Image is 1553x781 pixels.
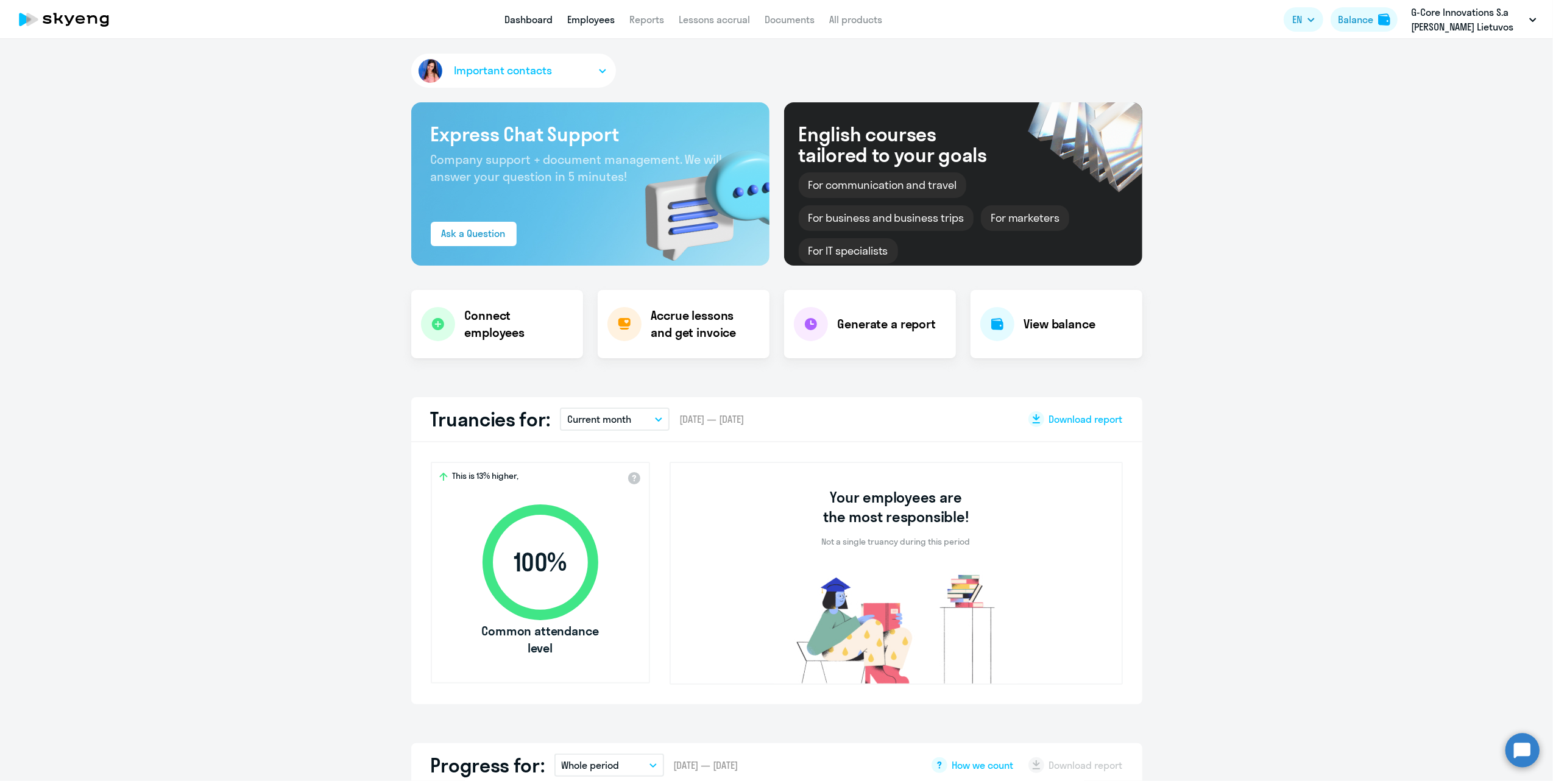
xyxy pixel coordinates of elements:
span: Company support + document management. We will answer your question in 5 minutes! [431,152,723,184]
button: G-Core Innovations S.a [PERSON_NAME] Lietuvos filialas, G-core [1405,5,1543,34]
p: Current month [567,412,631,426]
img: balance [1378,13,1390,26]
a: Documents [765,13,815,26]
span: Download report [1049,412,1123,426]
span: This is 13% higher, [453,470,519,485]
div: English courses tailored to your goals [799,124,1007,165]
span: Important contacts [455,63,552,79]
div: For marketers [981,205,1069,231]
a: Employees [567,13,615,26]
button: EN [1284,7,1323,32]
div: For communication and travel [799,172,967,198]
span: Common attendance level [470,623,610,657]
span: EN [1292,12,1302,27]
h2: Truancies for: [431,407,551,431]
h2: Progress for: [431,753,545,777]
button: Whole period [554,754,664,777]
span: 100 % [470,548,610,577]
div: Balance [1338,12,1373,27]
span: [DATE] — [DATE] [679,412,744,426]
p: Not a single truancy during this period [822,536,971,547]
img: avatar [416,57,445,85]
div: Ask a Question [442,226,506,241]
p: Whole period [562,758,620,772]
a: Lessons accrual [679,13,750,26]
div: For IT specialists [799,238,898,264]
h3: Your employees are the most responsible! [818,487,974,526]
a: All products [829,13,882,26]
h4: View balance [1024,316,1095,333]
button: Important contacts [411,54,616,88]
h4: Accrue lessons and get invoice [651,307,757,341]
img: bg-img [628,129,769,266]
div: For business and business trips [799,205,974,231]
button: Balancebalance [1331,7,1398,32]
img: no-truants [774,571,1018,684]
p: G-Core Innovations S.a [PERSON_NAME] Lietuvos filialas, G-core [1411,5,1524,34]
h3: Express Chat Support [431,122,750,146]
span: [DATE] — [DATE] [674,758,738,772]
span: How we count [952,758,1014,772]
a: Reports [629,13,664,26]
a: Dashboard [504,13,553,26]
button: Current month [560,408,670,431]
button: Ask a Question [431,222,517,246]
h4: Generate a report [838,316,936,333]
h4: Connect employees [465,307,573,341]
